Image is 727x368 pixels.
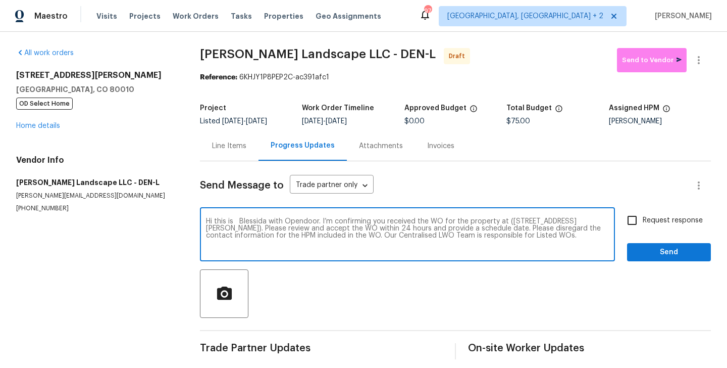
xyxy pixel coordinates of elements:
div: Attachments [359,141,403,151]
div: Invoices [427,141,454,151]
p: [PHONE_NUMBER] [16,204,176,213]
span: OD Select Home [16,98,73,110]
div: Progress Updates [271,141,335,151]
span: Send to Vendor [622,55,682,66]
div: 97 [424,6,431,16]
span: - [222,118,267,125]
span: [PERSON_NAME] Landscape LLC - DEN-L [200,48,436,60]
span: - [302,118,347,125]
span: [DATE] [222,118,243,125]
h5: Project [200,105,226,112]
span: Visits [96,11,117,21]
span: Send [635,246,703,259]
span: Maestro [34,11,68,21]
h5: Work Order Timeline [302,105,374,112]
p: [PERSON_NAME][EMAIL_ADDRESS][DOMAIN_NAME] [16,192,176,200]
span: [GEOGRAPHIC_DATA], [GEOGRAPHIC_DATA] + 2 [447,11,603,21]
span: [PERSON_NAME] [651,11,712,21]
span: Draft [449,51,469,61]
span: The total cost of line items that have been proposed by Opendoor. This sum includes line items th... [555,105,563,118]
span: [DATE] [302,118,323,125]
div: 6KHJY1P8PEP2C-ac391afc1 [200,72,711,82]
h2: [STREET_ADDRESS][PERSON_NAME] [16,70,176,80]
span: Work Orders [173,11,219,21]
span: Geo Assignments [316,11,381,21]
span: Send Message to [200,180,284,191]
h5: [GEOGRAPHIC_DATA], CO 80010 [16,84,176,95]
div: [PERSON_NAME] [609,118,711,125]
h5: Assigned HPM [609,105,659,112]
span: $0.00 [404,118,425,125]
span: Properties [264,11,303,21]
button: Send to Vendor [617,48,687,72]
button: Send [627,243,711,262]
h5: Total Budget [506,105,552,112]
span: [DATE] [246,118,267,125]
a: All work orders [16,50,74,57]
div: Line Items [212,141,246,151]
span: The total cost of line items that have been approved by both Opendoor and the Trade Partner. This... [470,105,478,118]
textarea: Hi this is Blessida with Opendoor. I’m confirming you received the WO for the property at ([STREE... [206,218,609,253]
a: Home details [16,122,60,129]
span: [DATE] [326,118,347,125]
span: Tasks [231,13,252,20]
span: Projects [129,11,161,21]
b: Reference: [200,74,237,81]
div: Trade partner only [290,177,374,194]
span: Request response [643,215,703,226]
span: On-site Worker Updates [468,343,711,353]
span: $75.00 [506,118,530,125]
span: Trade Partner Updates [200,343,443,353]
h4: Vendor Info [16,155,176,165]
h5: Approved Budget [404,105,466,112]
h5: [PERSON_NAME] Landscape LLC - DEN-L [16,177,176,188]
span: Listed [200,118,267,125]
span: The hpm assigned to this work order. [662,105,670,118]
